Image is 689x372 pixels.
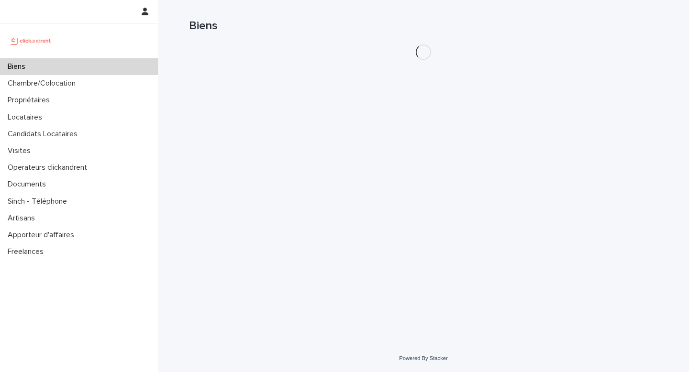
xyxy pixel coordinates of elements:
[4,180,54,189] p: Documents
[399,355,447,361] a: Powered By Stacker
[4,230,82,240] p: Apporteur d'affaires
[4,146,38,155] p: Visites
[189,19,658,33] h1: Biens
[4,130,85,139] p: Candidats Locataires
[4,197,75,206] p: Sinch - Téléphone
[4,214,43,223] p: Artisans
[4,96,57,105] p: Propriétaires
[4,163,95,172] p: Operateurs clickandrent
[4,79,83,88] p: Chambre/Colocation
[4,62,33,71] p: Biens
[4,247,51,256] p: Freelances
[4,113,50,122] p: Locataires
[8,31,54,50] img: UCB0brd3T0yccxBKYDjQ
